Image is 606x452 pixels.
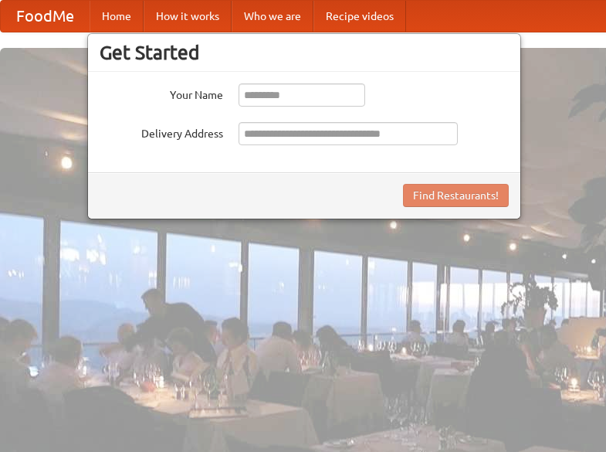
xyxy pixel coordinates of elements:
[1,1,90,32] a: FoodMe
[403,184,509,207] button: Find Restaurants!
[100,41,509,64] h3: Get Started
[100,83,223,103] label: Your Name
[100,122,223,141] label: Delivery Address
[90,1,144,32] a: Home
[144,1,232,32] a: How it works
[313,1,406,32] a: Recipe videos
[232,1,313,32] a: Who we are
